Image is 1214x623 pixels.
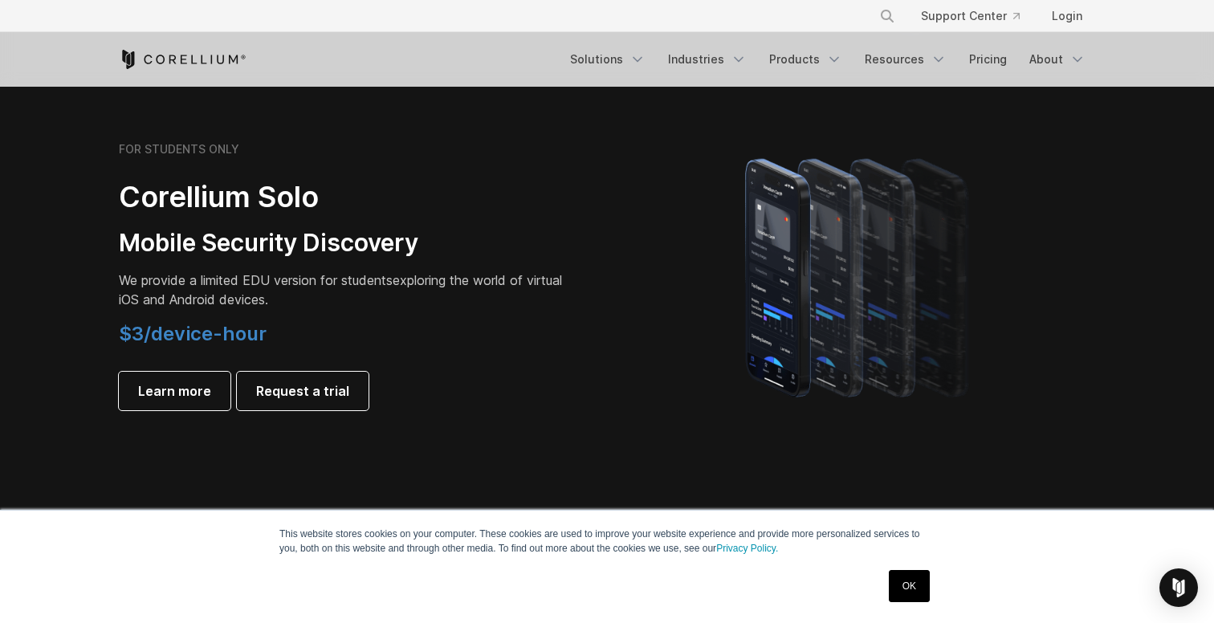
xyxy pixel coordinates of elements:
[1159,568,1198,607] div: Open Intercom Messenger
[889,570,930,602] a: OK
[237,372,369,410] a: Request a trial
[119,179,568,215] h2: Corellium Solo
[716,543,778,554] a: Privacy Policy.
[860,2,1095,31] div: Navigation Menu
[873,2,902,31] button: Search
[760,45,852,74] a: Products
[119,142,239,157] h6: FOR STUDENTS ONLY
[560,45,1095,74] div: Navigation Menu
[119,228,568,259] h3: Mobile Security Discovery
[1020,45,1095,74] a: About
[119,50,246,69] a: Corellium Home
[908,2,1033,31] a: Support Center
[119,271,568,309] p: exploring the world of virtual iOS and Android devices.
[658,45,756,74] a: Industries
[713,136,1006,417] img: A lineup of four iPhone models becoming more gradient and blurred
[138,381,211,401] span: Learn more
[119,372,230,410] a: Learn more
[256,381,349,401] span: Request a trial
[119,322,267,345] span: $3/device-hour
[279,527,935,556] p: This website stores cookies on your computer. These cookies are used to improve your website expe...
[1039,2,1095,31] a: Login
[855,45,956,74] a: Resources
[560,45,655,74] a: Solutions
[959,45,1016,74] a: Pricing
[119,272,393,288] span: We provide a limited EDU version for students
